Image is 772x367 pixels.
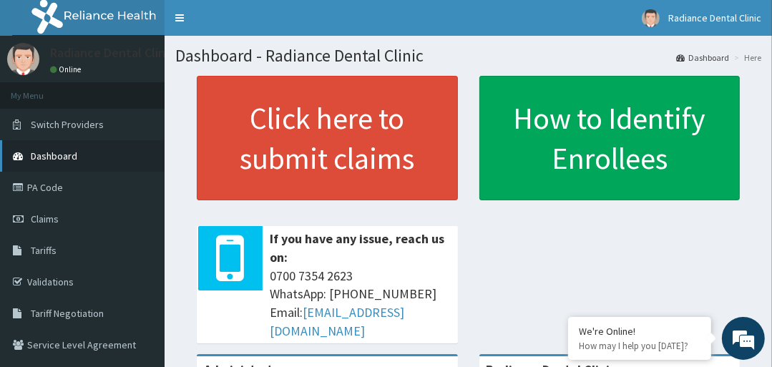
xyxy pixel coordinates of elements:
[7,43,39,75] img: User Image
[642,9,660,27] img: User Image
[197,76,458,200] a: Click here to submit claims
[31,118,104,131] span: Switch Providers
[479,76,741,200] a: How to Identify Enrollees
[31,150,77,162] span: Dashboard
[270,230,444,265] b: If you have any issue, reach us on:
[579,340,700,352] p: How may I help you today?
[31,244,57,257] span: Tariffs
[175,47,761,65] h1: Dashboard - Radiance Dental Clinic
[50,47,175,59] p: Radiance Dental Clinic
[731,52,761,64] li: Here
[31,307,104,320] span: Tariff Negotiation
[270,267,451,341] span: 0700 7354 2623 WhatsApp: [PHONE_NUMBER] Email:
[668,11,761,24] span: Radiance Dental Clinic
[31,212,59,225] span: Claims
[579,325,700,338] div: We're Online!
[50,64,84,74] a: Online
[270,304,404,339] a: [EMAIL_ADDRESS][DOMAIN_NAME]
[676,52,729,64] a: Dashboard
